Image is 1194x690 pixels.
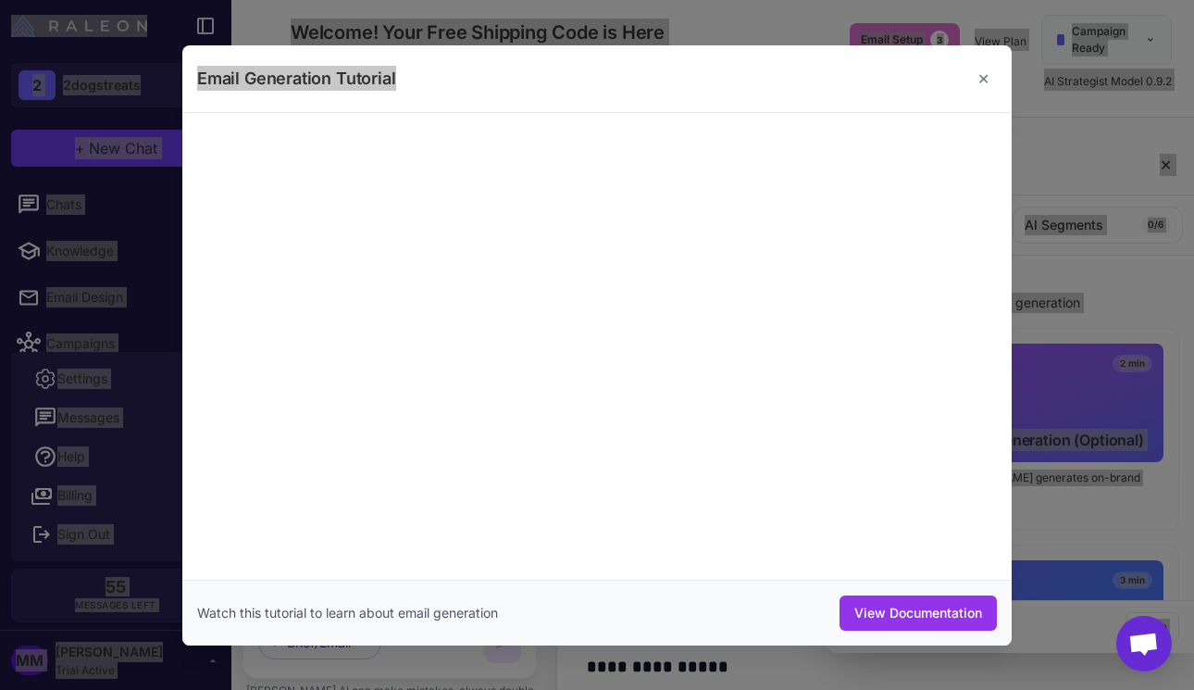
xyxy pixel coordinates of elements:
h3: Email Generation Tutorial [197,66,396,91]
p: Watch this tutorial to learn about email generation [197,603,498,623]
div: Open chat [1116,616,1172,671]
button: Close [970,60,997,97]
button: View Documentation [840,596,997,631]
iframe: To enrich screen reader interactions, please activate Accessibility in Grammarly extension settings [182,113,1012,580]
